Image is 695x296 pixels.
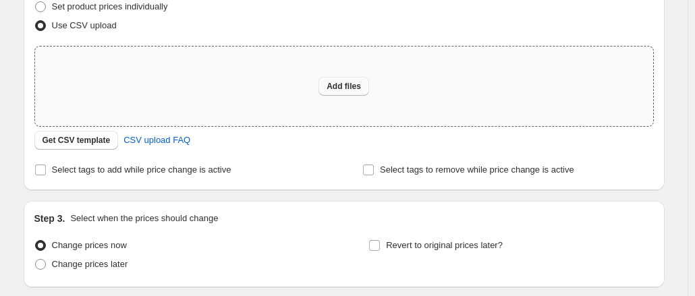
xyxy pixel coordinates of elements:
span: Change prices now [52,240,127,250]
span: Change prices later [52,259,128,269]
button: Get CSV template [34,131,119,150]
span: Select tags to add while price change is active [52,165,231,175]
span: Select tags to remove while price change is active [380,165,574,175]
span: Get CSV template [43,135,111,146]
span: CSV upload FAQ [123,134,190,147]
p: Select when the prices should change [70,212,218,225]
span: Add files [327,81,361,92]
span: Use CSV upload [52,20,117,30]
span: Revert to original prices later? [386,240,503,250]
button: Add files [318,77,369,96]
span: Set product prices individually [52,1,168,11]
a: CSV upload FAQ [115,129,198,151]
h2: Step 3. [34,212,65,225]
